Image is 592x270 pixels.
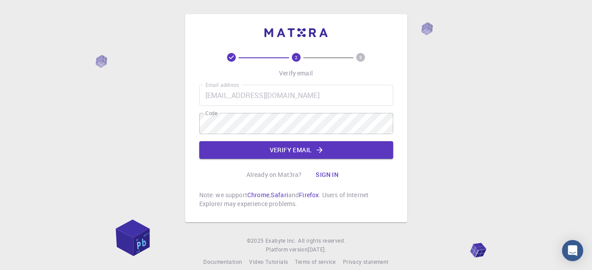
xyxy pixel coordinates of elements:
text: 2 [295,54,298,60]
span: Documentation [203,258,242,265]
button: Sign in [309,166,346,184]
span: Platform version [266,245,308,254]
a: Terms of service [295,258,335,266]
a: Privacy statement [343,258,389,266]
text: 3 [359,54,362,60]
span: Video Tutorials [249,258,288,265]
a: Video Tutorials [249,258,288,266]
span: [DATE] . [308,246,326,253]
a: Safari [271,191,288,199]
span: Terms of service [295,258,335,265]
span: All rights reserved. [298,236,345,245]
span: © 2025 [247,236,265,245]
button: Verify email [199,141,393,159]
a: Exabyte Inc. [265,236,296,245]
a: [DATE]. [308,245,326,254]
div: Open Intercom Messenger [562,240,583,261]
p: Verify email [279,69,313,78]
a: Documentation [203,258,242,266]
label: Email address [205,81,239,89]
a: Firefox [299,191,319,199]
a: Chrome [247,191,269,199]
p: Already on Mat3ra? [246,170,302,179]
label: Code [205,109,217,117]
span: Privacy statement [343,258,389,265]
span: Exabyte Inc. [265,237,296,244]
p: Note: we support , and . Users of Internet Explorer may experience problems. [199,191,393,208]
